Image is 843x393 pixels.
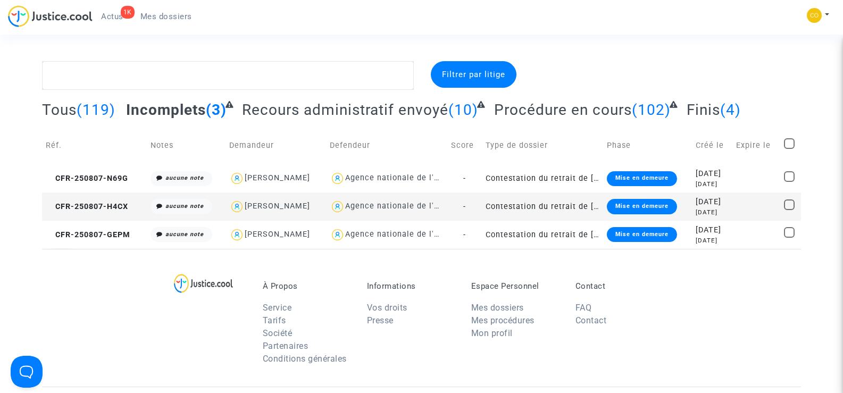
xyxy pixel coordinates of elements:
span: Recours administratif envoyé [242,101,448,119]
a: Mes procédures [471,315,535,325]
div: Mise en demeure [607,227,677,242]
i: aucune note [165,174,204,181]
div: [DATE] [696,224,729,236]
span: (3) [206,101,227,119]
div: [DATE] [696,196,729,208]
a: Contact [575,315,607,325]
span: CFR-250807-GEPM [46,230,130,239]
img: icon-user.svg [229,199,245,214]
img: jc-logo.svg [8,5,93,27]
span: - [463,174,466,183]
span: (4) [720,101,741,119]
span: Mes dossiers [140,12,192,21]
span: Finis [687,101,720,119]
span: Tous [42,101,77,119]
img: icon-user.svg [229,227,245,243]
iframe: Help Scout Beacon - Open [11,356,43,388]
td: Expire le [732,127,780,164]
a: FAQ [575,303,592,313]
a: 1KActus [93,9,132,24]
a: Conditions générales [263,354,347,364]
td: Contestation du retrait de [PERSON_NAME] par l'ANAH (mandataire) [482,221,603,249]
a: Partenaires [263,341,308,351]
span: CFR-250807-N69G [46,174,128,183]
a: Mes dossiers [132,9,201,24]
a: Société [263,328,293,338]
span: (119) [77,101,115,119]
a: Mes dossiers [471,303,524,313]
a: Service [263,303,292,313]
td: Defendeur [326,127,447,164]
p: Informations [367,281,455,291]
div: Mise en demeure [607,171,677,186]
span: (10) [448,101,478,119]
span: Actus [101,12,123,21]
i: aucune note [165,203,204,210]
td: Phase [603,127,692,164]
img: icon-user.svg [330,227,345,243]
td: Notes [147,127,226,164]
div: [PERSON_NAME] [245,173,310,182]
span: CFR-250807-H4CX [46,202,128,211]
a: Mon profil [471,328,513,338]
div: Mise en demeure [607,199,677,214]
a: Tarifs [263,315,286,325]
p: Espace Personnel [471,281,560,291]
div: [PERSON_NAME] [245,230,310,239]
td: Type de dossier [482,127,603,164]
div: [DATE] [696,168,729,180]
td: Créé le [692,127,732,164]
a: Vos droits [367,303,407,313]
span: Procédure en cours [494,101,632,119]
div: Agence nationale de l'habitat [345,202,462,211]
span: - [463,230,466,239]
span: Filtrer par litige [442,70,505,79]
div: Agence nationale de l'habitat [345,173,462,182]
div: [DATE] [696,180,729,189]
td: Réf. [42,127,147,164]
img: icon-user.svg [229,171,245,186]
a: Presse [367,315,394,325]
span: - [463,202,466,211]
div: [PERSON_NAME] [245,202,310,211]
div: 1K [121,6,135,19]
p: À Propos [263,281,351,291]
td: Contestation du retrait de [PERSON_NAME] par l'ANAH (mandataire) [482,164,603,193]
td: Score [447,127,482,164]
img: icon-user.svg [330,171,345,186]
div: [DATE] [696,236,729,245]
img: logo-lg.svg [174,274,233,293]
span: Incomplets [126,101,206,119]
td: Demandeur [226,127,326,164]
img: icon-user.svg [330,199,345,214]
i: aucune note [165,231,204,238]
img: 84a266a8493598cb3cce1313e02c3431 [807,8,822,23]
span: (102) [632,101,671,119]
p: Contact [575,281,664,291]
td: Contestation du retrait de [PERSON_NAME] par l'ANAH (mandataire) [482,193,603,221]
div: [DATE] [696,208,729,217]
div: Agence nationale de l'habitat [345,230,462,239]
